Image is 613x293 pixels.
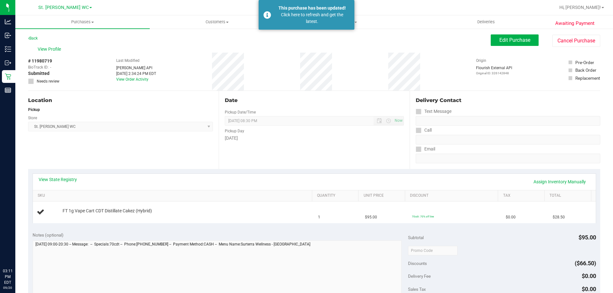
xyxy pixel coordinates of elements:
[5,18,11,25] inline-svg: Analytics
[559,5,601,10] span: Hi, [PERSON_NAME]!
[416,135,600,144] input: Format: (999) 999-9999
[3,285,12,290] p: 09/20
[575,67,596,73] div: Back Order
[28,97,213,104] div: Location
[5,73,11,80] inline-svg: Retail
[416,97,600,104] div: Delivery Contact
[579,234,596,241] span: $95.00
[38,46,63,53] span: View Profile
[410,193,496,198] a: Discount
[408,274,431,279] span: Delivery Fee
[63,208,152,214] span: FT 1g Vape Cart CDT Distillate Cakez (Hybrid)
[419,15,553,29] a: Deliveries
[38,193,309,198] a: SKU
[416,107,451,116] label: Text Message
[408,258,427,269] span: Discounts
[317,193,356,198] a: Quantity
[408,246,458,255] input: Promo Code
[476,58,486,63] label: Origin
[476,65,512,76] div: Flourish External API
[28,107,40,112] strong: Pickup
[15,15,150,29] a: Purchases
[408,235,424,240] span: Subtotal
[416,126,432,135] label: Call
[275,5,350,11] div: This purchase has been updated!
[225,128,244,134] label: Pickup Day
[575,59,594,66] div: Pre-Order
[225,97,404,104] div: Date
[28,58,52,64] span: # 11980719
[506,214,516,220] span: $0.00
[582,286,596,292] span: $0.00
[5,46,11,52] inline-svg: Inventory
[318,214,320,220] span: 1
[575,75,600,81] div: Replacement
[37,78,59,84] span: Needs review
[28,64,49,70] span: BioTrack ID:
[416,144,435,154] label: Email
[5,60,11,66] inline-svg: Outbound
[28,115,37,121] label: Store
[412,215,434,218] span: 70cdt: 70% off line
[364,193,403,198] a: Unit Price
[50,64,51,70] span: -
[116,65,156,71] div: [PERSON_NAME] API
[33,232,64,238] span: Notes (optional)
[555,20,594,27] span: Awaiting Payment
[582,273,596,279] span: $0.00
[15,19,150,25] span: Purchases
[552,35,600,47] button: Cancel Purchase
[150,15,284,29] a: Customers
[491,34,539,46] button: Edit Purchase
[416,116,600,126] input: Format: (999) 999-9999
[39,176,77,183] a: View State Registry
[575,260,596,267] span: ($66.50)
[549,193,588,198] a: Total
[225,135,404,142] div: [DATE]
[503,193,542,198] a: Tax
[408,287,426,292] span: Sales Tax
[499,37,530,43] span: Edit Purchase
[469,19,503,25] span: Deliveries
[150,19,284,25] span: Customers
[275,11,350,25] div: Click here to refresh and get the latest.
[365,214,377,220] span: $95.00
[28,36,38,40] a: Back
[116,71,156,77] div: [DATE] 2:34:24 PM EDT
[28,70,49,77] span: Submitted
[116,58,140,63] label: Last Modified
[225,109,256,115] label: Pickup Date/Time
[38,5,89,10] span: St. [PERSON_NAME] WC
[6,242,26,261] iframe: Resource center
[3,268,12,285] p: 03:11 PM EDT
[529,176,590,187] a: Assign Inventory Manually
[116,77,148,82] a: View Order Activity
[5,87,11,93] inline-svg: Reports
[553,214,565,220] span: $28.50
[476,71,512,76] p: Original ID: 326142848
[5,32,11,39] inline-svg: Inbound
